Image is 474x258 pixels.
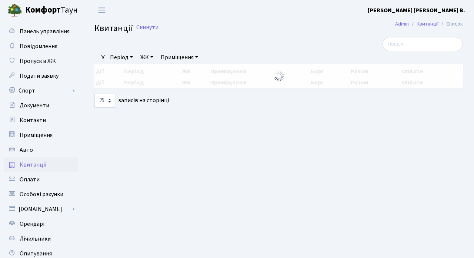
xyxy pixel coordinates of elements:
[20,161,47,169] span: Квитанції
[273,70,285,82] img: Обробка...
[4,172,78,187] a: Оплати
[4,98,78,113] a: Документи
[4,157,78,172] a: Квитанції
[20,190,63,198] span: Особові рахунки
[4,128,78,143] a: Приміщення
[20,175,40,184] span: Оплати
[93,4,111,16] button: Переключити навігацію
[4,54,78,68] a: Пропуск в ЖК
[4,68,78,83] a: Подати заявку
[4,39,78,54] a: Повідомлення
[384,16,474,32] nav: breadcrumb
[4,113,78,128] a: Контакти
[25,4,61,16] b: Комфорт
[20,27,70,36] span: Панель управління
[20,116,46,124] span: Контакти
[107,51,136,64] a: Період
[20,249,52,258] span: Опитування
[94,94,116,108] select: записів на сторінці
[368,6,465,14] b: [PERSON_NAME] [PERSON_NAME] В.
[395,20,409,28] a: Admin
[4,24,78,39] a: Панель управління
[20,42,57,50] span: Повідомлення
[20,220,44,228] span: Орендарі
[20,72,59,80] span: Подати заявку
[94,94,169,108] label: записів на сторінці
[4,231,78,246] a: Лічильники
[4,187,78,202] a: Особові рахунки
[158,51,201,64] a: Приміщення
[25,4,78,17] span: Таун
[20,146,33,154] span: Авто
[20,101,49,110] span: Документи
[383,37,463,51] input: Пошук...
[368,6,465,15] a: [PERSON_NAME] [PERSON_NAME] В.
[94,22,133,35] span: Квитанції
[4,217,78,231] a: Орендарі
[7,3,22,18] img: logo.png
[438,20,463,28] li: Список
[136,24,158,31] a: Скинути
[4,143,78,157] a: Авто
[20,235,51,243] span: Лічильники
[417,20,438,28] a: Квитанції
[20,57,56,65] span: Пропуск в ЖК
[4,202,78,217] a: [DOMAIN_NAME]
[4,83,78,98] a: Спорт
[137,51,156,64] a: ЖК
[20,131,53,139] span: Приміщення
